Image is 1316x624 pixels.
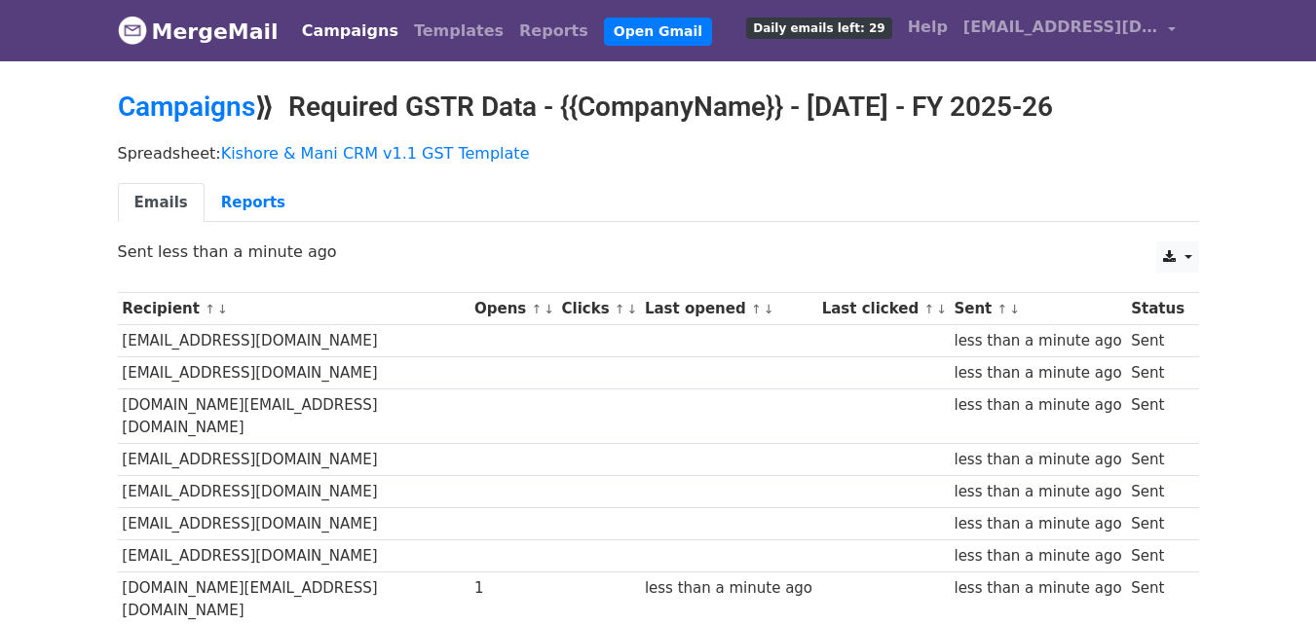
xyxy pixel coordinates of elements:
a: ↑ [751,302,762,316]
th: Clicks [557,293,640,325]
a: ↑ [531,302,542,316]
td: Sent [1126,443,1188,475]
a: ↑ [205,302,215,316]
div: less than a minute ago [954,577,1121,600]
a: Reports [511,12,596,51]
div: 1 [474,577,552,600]
div: less than a minute ago [954,513,1121,535]
a: ↑ [923,302,934,316]
td: [EMAIL_ADDRESS][DOMAIN_NAME] [118,540,470,572]
a: ↓ [764,302,774,316]
a: ↓ [217,302,228,316]
h2: ⟫ Required GSTR Data - {{CompanyName}} - [DATE] - FY 2025-26 [118,91,1199,124]
th: Status [1126,293,1188,325]
td: Sent [1126,357,1188,389]
a: Campaigns [294,12,406,51]
a: Help [900,8,956,47]
img: MergeMail logo [118,16,147,45]
td: [EMAIL_ADDRESS][DOMAIN_NAME] [118,476,470,508]
td: Sent [1126,476,1188,508]
div: less than a minute ago [954,362,1121,385]
th: Sent [950,293,1127,325]
td: [EMAIL_ADDRESS][DOMAIN_NAME] [118,443,470,475]
td: Sent [1126,508,1188,540]
a: Campaigns [118,91,255,123]
td: [EMAIL_ADDRESS][DOMAIN_NAME] [118,508,470,540]
a: MergeMail [118,11,279,52]
div: less than a minute ago [954,481,1121,503]
td: Sent [1126,325,1188,357]
span: [EMAIL_ADDRESS][DOMAIN_NAME] [963,16,1158,39]
th: Last opened [640,293,817,325]
a: Daily emails left: 29 [738,8,899,47]
td: Sent [1126,540,1188,572]
td: Sent [1126,389,1188,444]
a: [EMAIL_ADDRESS][DOMAIN_NAME] [956,8,1184,54]
div: less than a minute ago [954,330,1121,352]
p: Spreadsheet: [118,143,1199,164]
a: Reports [205,183,302,223]
a: Open Gmail [604,18,712,46]
a: Templates [406,12,511,51]
th: Last clicked [817,293,950,325]
div: less than a minute ago [954,394,1121,417]
td: [DOMAIN_NAME][EMAIL_ADDRESS][DOMAIN_NAME] [118,389,470,444]
th: Opens [470,293,557,325]
a: ↓ [544,302,554,316]
a: Emails [118,183,205,223]
td: [EMAIL_ADDRESS][DOMAIN_NAME] [118,357,470,389]
p: Sent less than a minute ago [118,241,1199,262]
a: Kishore & Mani CRM v1.1 GST Template [221,144,530,163]
span: Daily emails left: 29 [746,18,891,39]
a: ↑ [997,302,1008,316]
a: ↓ [1009,302,1020,316]
div: less than a minute ago [954,449,1121,471]
th: Recipient [118,293,470,325]
div: less than a minute ago [954,545,1121,568]
a: ↓ [627,302,638,316]
a: ↑ [615,302,625,316]
td: [EMAIL_ADDRESS][DOMAIN_NAME] [118,325,470,357]
div: less than a minute ago [645,577,812,600]
a: ↓ [936,302,947,316]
